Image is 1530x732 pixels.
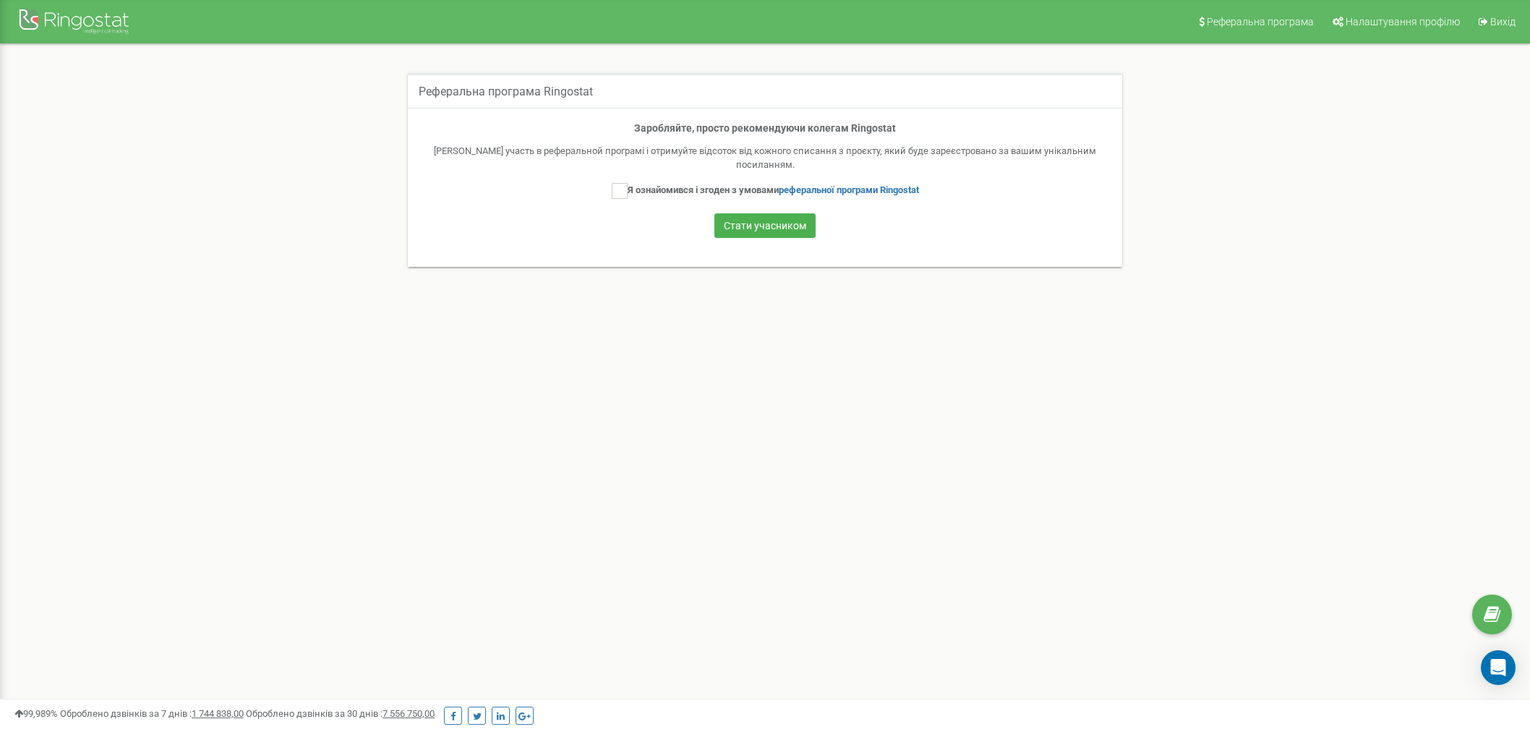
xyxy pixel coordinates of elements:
[779,184,919,195] a: реферальної програми Ringostat
[60,708,244,719] span: Оброблено дзвінків за 7 днів :
[419,85,593,98] h5: Реферальна програма Ringostat
[714,213,816,238] button: Стати учасником
[422,145,1108,171] div: [PERSON_NAME] участь в реферальной програмі і отримуйте відсоток від кожного списання з проєкту, ...
[382,708,435,719] u: 7 556 750,00
[246,708,435,719] span: Оброблено дзвінків за 30 днів :
[1207,16,1314,27] span: Реферальна програма
[1490,16,1516,27] span: Вихід
[14,708,58,719] span: 99,989%
[1481,650,1516,685] div: Open Intercom Messenger
[192,708,244,719] u: 1 744 838,00
[612,183,919,199] label: Я ознайомився і згоден з умовами
[1346,16,1460,27] span: Налаштування профілю
[422,123,1108,134] h4: Заробляйте, просто рекомендуючи колегам Ringostat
